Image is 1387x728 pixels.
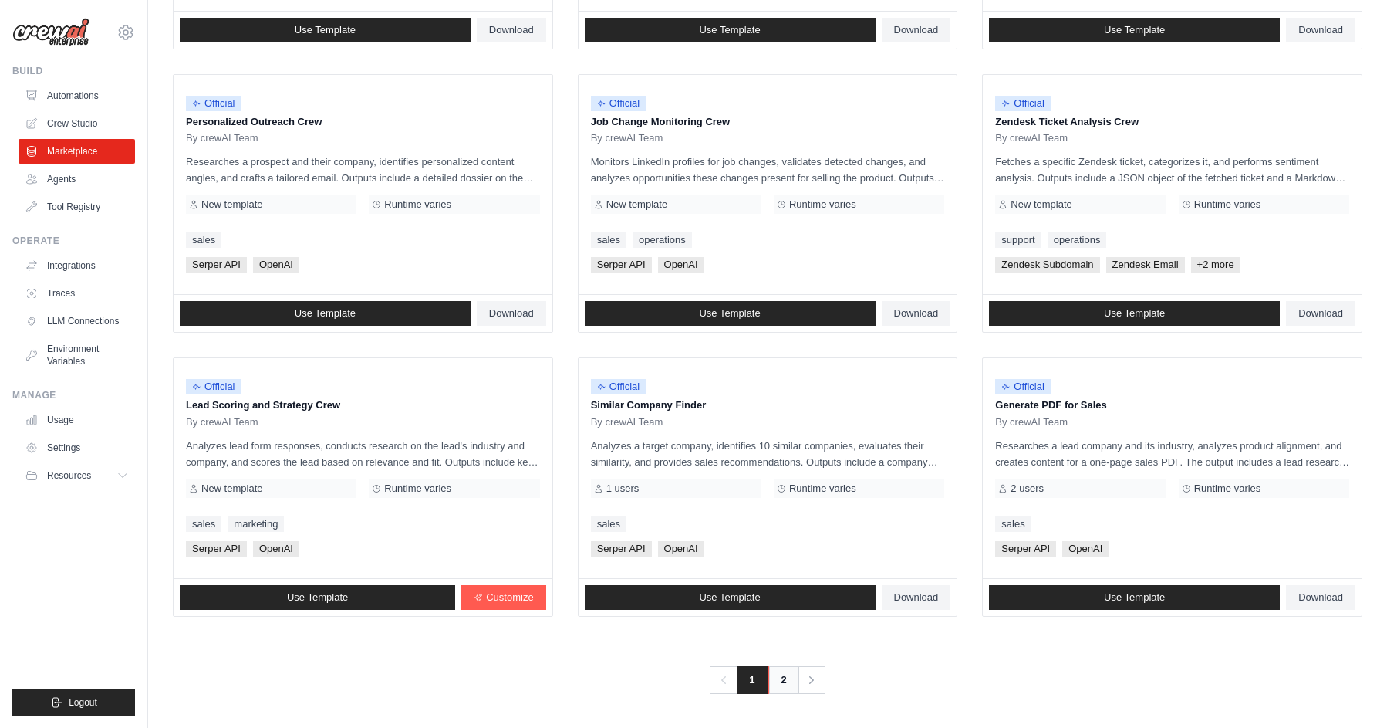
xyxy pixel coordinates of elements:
span: New template [201,483,262,495]
a: Download [1286,18,1355,42]
p: Personalized Outreach Crew [186,114,540,130]
span: Logout [69,696,97,709]
a: sales [186,516,221,532]
span: Runtime varies [384,483,451,495]
a: sales [186,232,221,248]
a: Use Template [585,18,876,42]
span: OpenAI [658,257,704,273]
span: Serper API [186,257,247,273]
span: New template [606,198,667,211]
a: Customize [461,585,545,610]
span: OpenAI [253,257,299,273]
button: Resources [19,463,135,488]
span: Download [894,307,939,320]
span: Runtime varies [1194,198,1261,211]
a: Download [882,585,951,610]
a: Use Template [989,18,1280,42]
span: 1 [737,666,767,694]
p: Fetches a specific Zendesk ticket, categorizes it, and performs sentiment analysis. Outputs inclu... [995,154,1349,186]
div: Operate [12,235,135,247]
a: Tool Registry [19,195,135,219]
a: Automations [19,83,135,108]
a: Download [1286,301,1355,326]
a: Download [882,18,951,42]
span: OpenAI [1062,541,1109,557]
a: Download [477,18,546,42]
span: Use Template [287,591,348,604]
span: Official [186,379,241,394]
span: By crewAI Team [186,416,258,428]
p: Job Change Monitoring Crew [591,114,945,130]
span: Use Template [1104,591,1165,604]
a: LLM Connections [19,309,135,334]
div: Manage [12,389,135,401]
span: Use Template [295,24,356,36]
span: Download [1298,307,1343,320]
p: Zendesk Ticket Analysis Crew [995,114,1349,130]
span: Runtime varies [1194,483,1261,495]
a: marketing [228,516,284,532]
span: Runtime varies [789,198,856,211]
a: Download [882,301,951,326]
span: By crewAI Team [995,132,1068,144]
a: Use Template [585,585,876,610]
a: Use Template [585,301,876,326]
span: Use Template [699,24,760,36]
span: Download [894,24,939,36]
p: Researches a lead company and its industry, analyzes product alignment, and creates content for a... [995,438,1349,470]
span: Official [186,96,241,111]
span: Use Template [699,591,760,604]
span: Official [591,379,646,394]
p: Monitors LinkedIn profiles for job changes, validates detected changes, and analyzes opportunitie... [591,154,945,186]
a: support [995,232,1041,248]
p: Generate PDF for Sales [995,398,1349,413]
a: Download [477,301,546,326]
a: sales [995,516,1031,532]
span: Download [1298,24,1343,36]
span: By crewAI Team [186,132,258,144]
a: Use Template [180,301,471,326]
span: By crewAI Team [591,132,663,144]
span: Zendesk Subdomain [995,257,1099,273]
span: Official [591,96,646,111]
a: sales [591,516,626,532]
p: Analyzes lead form responses, conducts research on the lead's industry and company, and scores th... [186,438,540,470]
span: Download [1298,591,1343,604]
a: Use Template [989,301,1280,326]
a: 2 [768,666,799,694]
a: Settings [19,435,135,460]
span: +2 more [1191,257,1240,273]
span: 1 users [606,483,640,495]
a: Use Template [989,585,1280,610]
span: Official [995,379,1051,394]
span: Serper API [591,541,652,557]
span: Customize [486,591,533,604]
a: Crew Studio [19,111,135,136]
p: Lead Scoring and Strategy Crew [186,398,540,413]
a: Download [1286,585,1355,610]
span: Use Template [1104,24,1165,36]
img: Logo [12,18,89,47]
div: Build [12,65,135,77]
span: Serper API [591,257,652,273]
span: By crewAI Team [591,416,663,428]
nav: Pagination [710,666,825,694]
p: Researches a prospect and their company, identifies personalized content angles, and crafts a tai... [186,154,540,186]
span: Zendesk Email [1106,257,1185,273]
span: New template [1011,198,1071,211]
a: Traces [19,281,135,306]
a: operations [633,232,692,248]
span: OpenAI [658,541,704,557]
span: Serper API [186,541,247,557]
span: Runtime varies [789,483,856,495]
button: Logout [12,689,135,716]
span: Official [995,96,1051,111]
span: Resources [47,469,91,482]
a: Environment Variables [19,337,135,374]
span: Download [894,591,939,604]
a: Use Template [180,18,471,42]
p: Analyzes a target company, identifies 10 similar companies, evaluates their similarity, and provi... [591,438,945,470]
a: operations [1048,232,1107,248]
span: Use Template [1104,307,1165,320]
span: Download [489,307,534,320]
